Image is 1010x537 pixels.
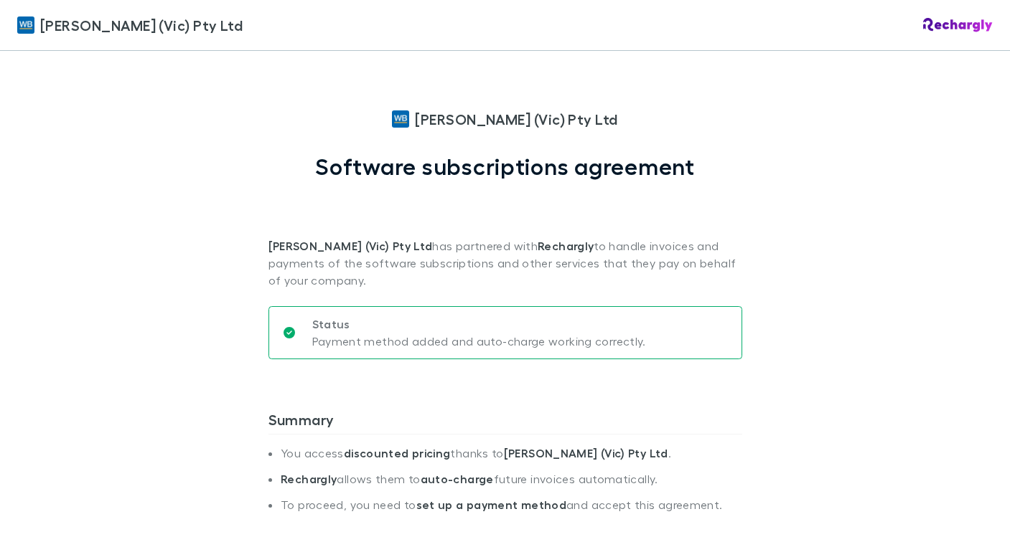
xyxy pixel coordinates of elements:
strong: [PERSON_NAME] (Vic) Pty Ltd [504,446,668,460]
h1: Software subscriptions agreement [315,153,695,180]
span: [PERSON_NAME] (Vic) Pty Ltd [40,14,243,36]
li: You access thanks to . [281,446,742,472]
p: has partnered with to handle invoices and payments of the software subscriptions and other servic... [268,180,742,289]
strong: set up a payment method [416,498,566,512]
img: William Buck (Vic) Pty Ltd's Logo [392,110,409,128]
strong: [PERSON_NAME] (Vic) Pty Ltd [268,239,433,253]
img: Rechargly Logo [923,18,993,32]
img: William Buck (Vic) Pty Ltd's Logo [17,16,34,34]
p: Payment method added and auto-charge working correctly. [312,333,646,350]
strong: discounted pricing [344,446,451,460]
p: Status [312,315,646,333]
li: allows them to future invoices automatically. [281,472,742,498]
h3: Summary [268,411,742,434]
li: To proceed, you need to and accept this agreement. [281,498,742,523]
span: [PERSON_NAME] (Vic) Pty Ltd [415,108,617,130]
strong: Rechargly [538,239,594,253]
strong: Rechargly [281,472,337,486]
strong: auto-charge [421,472,494,486]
